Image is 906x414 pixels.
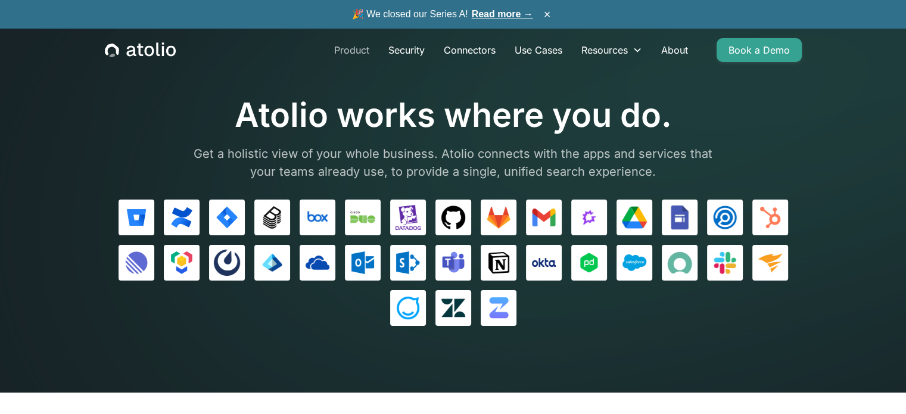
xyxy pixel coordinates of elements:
span: 🎉 We closed our Series A! [352,7,533,21]
a: Use Cases [505,38,572,62]
p: Get a holistic view of your whole business. Atolio connects with the apps and services that your ... [185,145,721,180]
a: Security [379,38,434,62]
a: Product [325,38,379,62]
div: Resources [572,38,652,62]
button: × [540,8,555,21]
a: Book a Demo [717,38,802,62]
a: Connectors [434,38,505,62]
div: Resources [581,43,628,57]
a: home [105,42,176,58]
a: About [652,38,698,62]
h1: Atolio works where you do. [185,95,721,135]
a: Read more → [472,9,533,19]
